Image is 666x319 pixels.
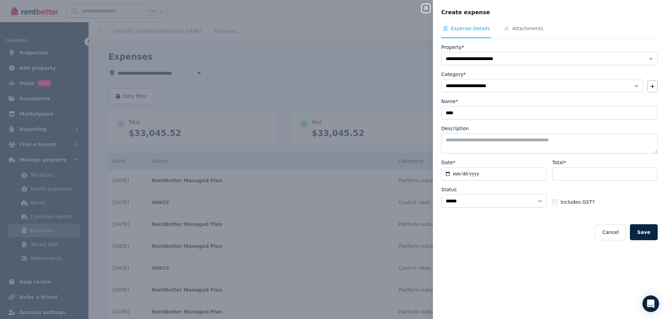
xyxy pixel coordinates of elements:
[512,25,543,32] span: Attachments
[441,125,469,132] label: Description
[552,159,566,166] label: Total*
[552,199,558,205] input: Includes GST?
[595,224,625,240] button: Cancel
[441,186,457,193] label: Status
[630,224,658,240] button: Save
[441,98,458,105] label: Name*
[441,71,466,78] label: Category*
[441,159,455,166] label: Date*
[441,25,658,38] nav: Tabs
[561,199,595,205] span: Includes GST?
[441,44,464,51] label: Property*
[441,8,490,17] span: Create expense
[642,295,659,312] div: Open Intercom Messenger
[451,25,490,32] span: Expense Details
